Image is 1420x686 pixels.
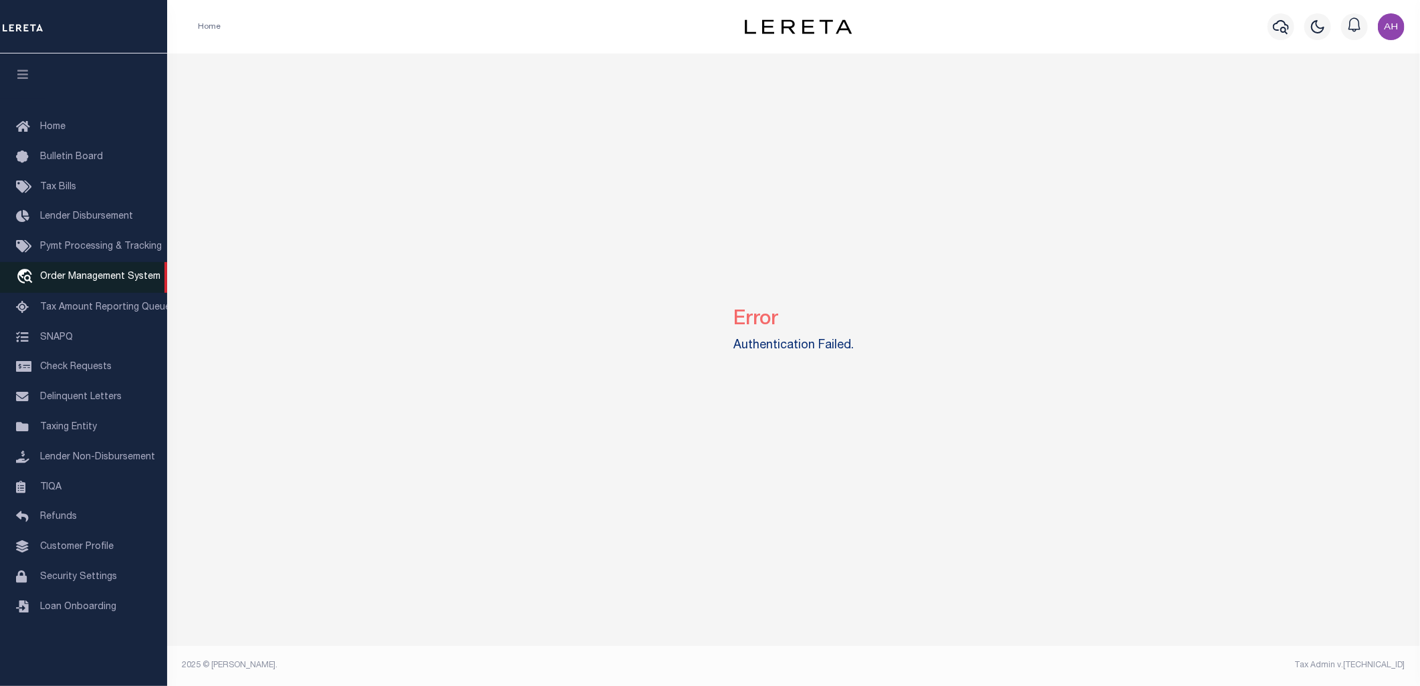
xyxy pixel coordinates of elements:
img: logo-dark.svg [745,19,852,34]
span: TIQA [40,482,62,491]
li: Home [198,21,221,33]
span: Lender Non-Disbursement [40,453,155,462]
h2: Error [733,298,854,332]
span: Security Settings [40,572,117,582]
i: travel_explore [16,269,37,286]
span: Bulletin Board [40,152,103,162]
div: Tax Admin v.[TECHNICAL_ID] [804,659,1405,671]
span: Pymt Processing & Tracking [40,242,162,251]
span: Delinquent Letters [40,392,122,402]
span: Check Requests [40,362,112,372]
span: Lender Disbursement [40,212,133,221]
span: Loan Onboarding [40,602,116,612]
img: svg+xml;base64,PHN2ZyB4bWxucz0iaHR0cDovL3d3dy53My5vcmcvMjAwMC9zdmciIHBvaW50ZXItZXZlbnRzPSJub25lIi... [1378,13,1405,40]
span: Order Management System [40,272,160,281]
label: Authentication Failed. [733,337,854,355]
span: Tax Amount Reporting Queue [40,303,170,312]
span: Tax Bills [40,183,76,192]
span: Refunds [40,512,77,522]
span: Taxing Entity [40,423,97,432]
span: SNAPQ [40,332,73,342]
div: 2025 © [PERSON_NAME]. [172,659,794,671]
span: Home [40,122,66,132]
span: Customer Profile [40,542,114,552]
